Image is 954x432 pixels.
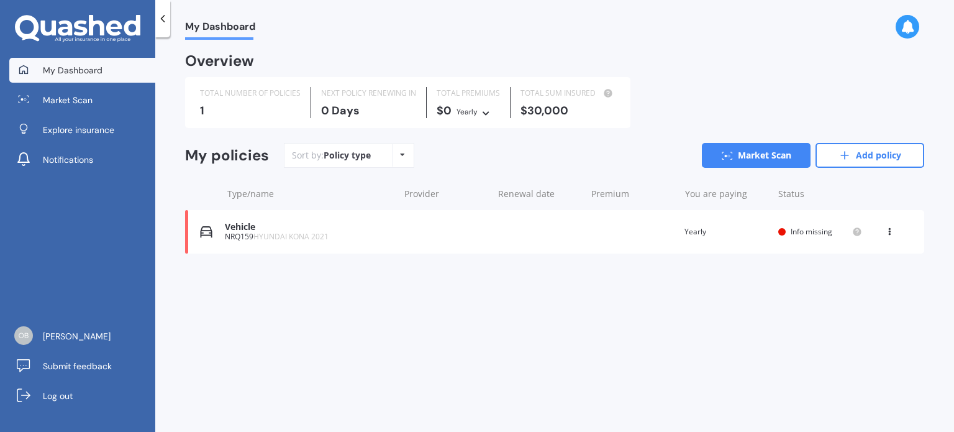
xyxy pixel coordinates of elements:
a: My Dashboard [9,58,155,83]
span: Notifications [43,154,93,166]
div: Vehicle [225,222,393,232]
span: Info missing [791,226,832,237]
span: Explore insurance [43,124,114,136]
a: Notifications [9,147,155,172]
a: Submit feedback [9,354,155,379]
div: Premium [591,188,675,200]
a: Log out [9,384,155,408]
div: TOTAL SUM INSURED [520,87,616,99]
a: Market Scan [702,143,811,168]
img: Vehicle [200,226,212,238]
div: 1 [200,104,301,117]
div: Type/name [227,188,394,200]
a: Explore insurance [9,117,155,142]
span: HYUNDAI KONA 2021 [253,231,329,242]
div: Renewal date [498,188,582,200]
div: TOTAL NUMBER OF POLICIES [200,87,301,99]
div: Yearly [684,226,768,238]
div: My policies [185,147,269,165]
div: Sort by: [292,149,371,162]
div: NRQ159 [225,232,393,241]
span: Market Scan [43,94,93,106]
div: TOTAL PREMIUMS [437,87,500,99]
div: NEXT POLICY RENEWING IN [321,87,416,99]
img: a2f80e4e91cacdd1609ea3f8c7cd7cc8 [14,326,33,345]
div: $30,000 [520,104,616,117]
span: [PERSON_NAME] [43,330,111,342]
span: My Dashboard [43,64,102,76]
span: Log out [43,390,73,402]
a: Add policy [815,143,924,168]
span: Submit feedback [43,360,112,372]
div: Status [778,188,862,200]
div: Yearly [457,106,478,118]
div: Policy type [324,149,371,162]
div: $0 [437,104,500,118]
div: You are paying [685,188,769,200]
div: Overview [185,55,254,67]
a: Market Scan [9,88,155,113]
span: My Dashboard [185,21,255,37]
div: Provider [404,188,488,200]
div: 0 Days [321,104,416,117]
a: [PERSON_NAME] [9,324,155,349]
